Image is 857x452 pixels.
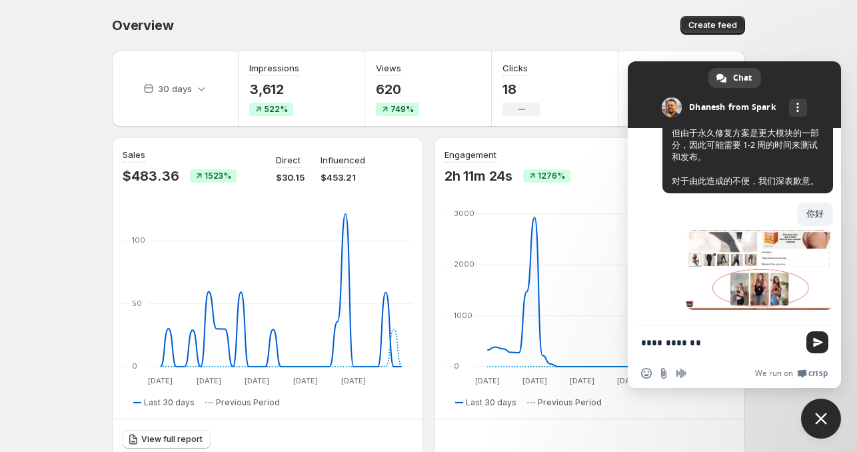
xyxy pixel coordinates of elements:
text: [DATE] [341,376,366,385]
text: [DATE] [197,376,221,385]
text: 1000 [454,311,472,320]
span: Previous Period [538,397,602,408]
text: 3000 [454,209,474,218]
button: Create feed [680,16,745,35]
span: 很抱歉您再次遇到此问题。我们已经解决了问题，我们的团队正在努力修复。 但由于永久修复方案是更大模块的一部分，因此可能需要 1-2 周的时间来测试和发布。 对于由此造成的不便，我们深表歉意。 [672,91,819,187]
text: [DATE] [148,376,173,385]
h3: Impressions [249,61,299,75]
text: [DATE] [570,376,594,385]
p: $483.36 [123,168,179,184]
span: Overview [112,17,173,33]
div: More channels [789,99,807,117]
span: Last 30 days [144,397,195,408]
text: 2000 [454,259,474,269]
span: 1276% [538,171,565,181]
span: Previous Period [216,397,280,408]
textarea: Compose your message... [641,337,798,349]
span: 522% [264,104,288,115]
span: View full report [141,434,203,445]
div: Close chat [801,399,841,439]
h3: Clicks [502,61,528,75]
span: Send [806,331,828,353]
p: Direct [276,153,301,167]
text: [DATE] [522,376,547,385]
text: 0 [132,361,137,371]
text: [DATE] [245,376,269,385]
p: 18 [502,81,540,97]
h3: Views [376,61,401,75]
text: 100 [132,235,145,245]
span: Audio message [676,368,686,379]
span: 你好 [806,208,824,219]
span: We run on [755,368,793,379]
span: Crisp [808,368,828,379]
p: 3,612 [249,81,299,97]
p: 2h 11m 24s [444,168,512,184]
span: Last 30 days [466,397,516,408]
span: Create feed [688,20,737,31]
a: View full report [123,430,211,449]
p: $453.21 [321,171,365,184]
p: Influenced [321,153,365,167]
span: Chat [733,68,752,88]
text: [DATE] [293,376,318,385]
p: 620 [376,81,419,97]
span: 1523% [205,171,231,181]
text: [DATE] [475,376,500,385]
text: 50 [132,299,142,308]
div: Chat [708,68,761,88]
h3: Sales [123,148,145,161]
a: We run onCrisp [755,368,828,379]
span: 749% [391,104,414,115]
p: $30.15 [276,171,305,184]
h3: Engagement [444,148,496,161]
span: Send a file [658,368,669,379]
span: Insert an emoji [641,368,652,379]
p: 30 days [158,82,192,95]
text: [DATE] [617,376,642,385]
text: 0 [454,361,459,371]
